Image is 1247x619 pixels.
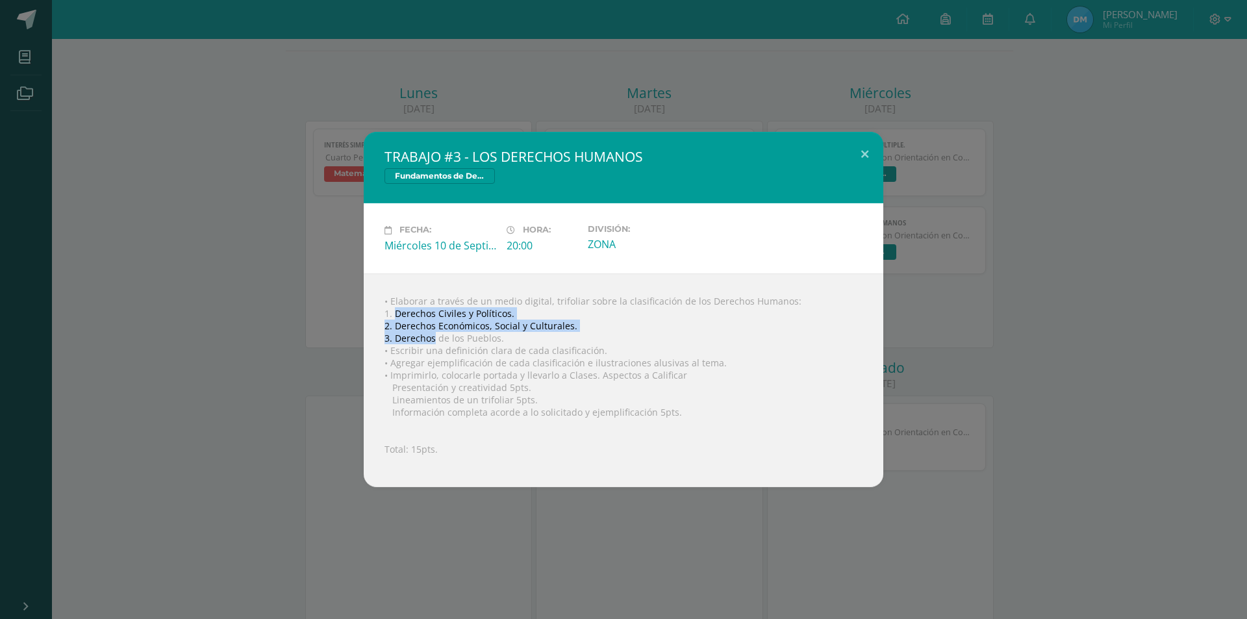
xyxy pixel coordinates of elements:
h2: TRABAJO #3 - LOS DERECHOS HUMANOS [384,147,863,166]
div: Miércoles 10 de Septiembre [384,238,496,253]
span: Fecha: [399,225,431,235]
span: Hora: [523,225,551,235]
div: • Elaborar a través de un medio digital, trifoliar sobre la clasificación de los Derechos Humanos... [364,273,883,487]
span: Fundamentos de Derecho [384,168,495,184]
div: ZONA [588,237,699,251]
label: División: [588,224,699,234]
button: Close (Esc) [846,132,883,176]
div: 20:00 [507,238,577,253]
